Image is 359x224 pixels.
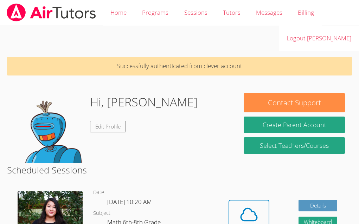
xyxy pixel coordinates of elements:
[256,8,282,17] span: Messages
[7,163,352,177] h2: Scheduled Sessions
[107,198,152,206] span: [DATE] 10:20 AM
[299,200,337,211] a: Details
[90,93,198,111] h1: Hi, [PERSON_NAME]
[93,209,110,218] dt: Subject
[14,93,84,163] img: default.png
[244,137,345,154] a: Select Teachers/Courses
[7,57,352,75] p: Successfully authenticated from clever account
[90,121,126,132] a: Edit Profile
[6,4,97,21] img: airtutors_banner-c4298cdbf04f3fff15de1276eac7730deb9818008684d7c2e4769d2f7ddbe033.png
[244,117,345,133] button: Create Parent Account
[279,26,359,51] a: Logout [PERSON_NAME]
[93,188,104,197] dt: Date
[244,93,345,112] button: Contact Support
